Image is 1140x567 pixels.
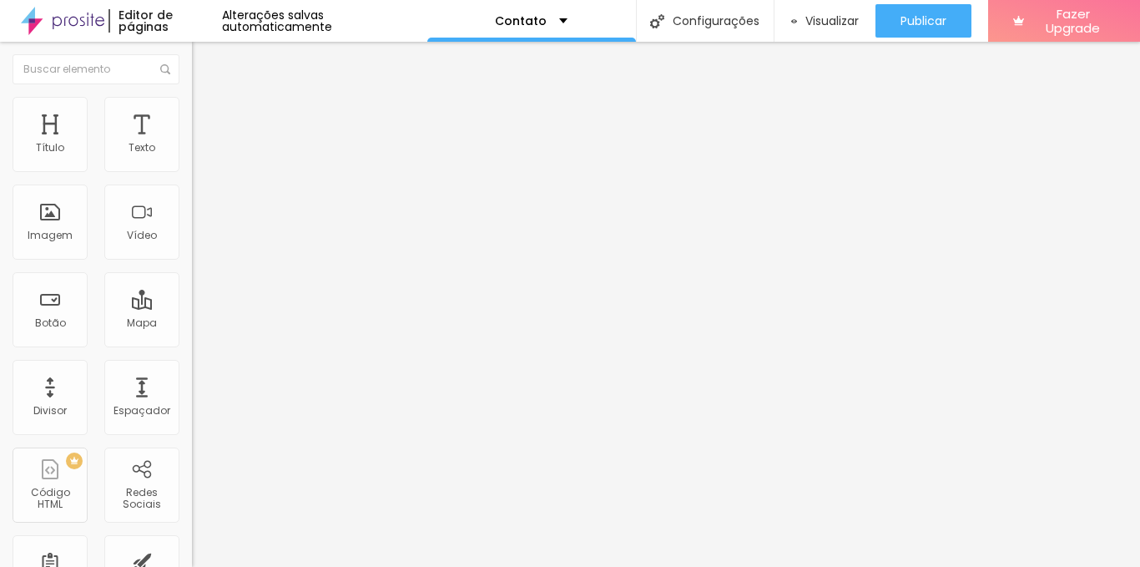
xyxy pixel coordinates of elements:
img: Icone [650,14,664,28]
img: Icone [160,64,170,74]
iframe: Editor [192,42,1140,567]
div: Mapa [127,317,157,329]
span: Fazer Upgrade [1031,7,1115,36]
div: Espaçador [113,405,170,417]
div: Imagem [28,230,73,241]
button: Publicar [875,4,971,38]
div: Alterações salvas automaticamente [222,9,427,33]
div: Título [36,142,64,154]
div: Vídeo [127,230,157,241]
div: Código HTML [17,487,83,511]
input: Buscar elemento [13,54,179,84]
div: Texto [129,142,155,154]
div: Editor de páginas [108,9,221,33]
div: Divisor [33,405,67,417]
p: Contato [495,15,547,27]
span: Publicar [900,14,946,28]
div: Botão [35,317,66,329]
button: Visualizar [774,4,876,38]
div: Redes Sociais [108,487,174,511]
span: Visualizar [805,14,859,28]
img: view-1.svg [791,14,798,28]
